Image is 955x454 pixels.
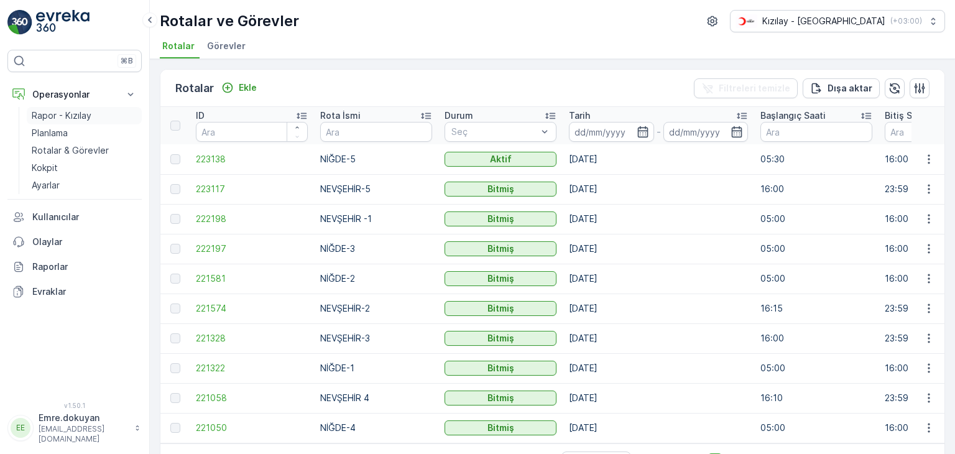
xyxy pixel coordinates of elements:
p: 16:00 [760,183,872,195]
p: Ekle [239,81,257,94]
p: Kokpit [32,162,58,174]
a: Raporlar [7,254,142,279]
div: Toggle Row Selected [170,363,180,373]
input: dd/mm/yyyy [569,122,654,142]
div: EE [11,418,30,438]
p: 16:00 [760,332,872,345]
span: v 1.50.1 [7,402,142,409]
p: Tarih [569,109,590,122]
p: 05:00 [760,243,872,255]
p: Planlama [32,127,68,139]
p: Emre.dokuyan [39,412,128,424]
td: [DATE] [563,264,754,294]
td: [DATE] [563,353,754,383]
a: 221328 [196,332,308,345]
a: Rapor - Kızılay [27,107,142,124]
button: Kızılay - [GEOGRAPHIC_DATA](+03:00) [730,10,945,32]
input: dd/mm/yyyy [663,122,749,142]
p: Raporlar [32,261,137,273]
button: Operasyonlar [7,82,142,107]
p: Bitmiş [487,183,514,195]
p: 16:15 [760,302,872,315]
button: Bitmiş [445,331,556,346]
span: 221581 [196,272,308,285]
span: 221322 [196,362,308,374]
button: Bitmiş [445,271,556,286]
button: Bitmiş [445,241,556,256]
p: Bitmiş [487,302,514,315]
p: NEVŞEHİR 4 [320,392,432,404]
p: Bitiş Saati [885,109,928,122]
button: Bitmiş [445,182,556,197]
p: NEVŞEHİR-5 [320,183,432,195]
p: Rotalar & Görevler [32,144,109,157]
p: NEVŞEHİR-2 [320,302,432,315]
p: NİĞDE-2 [320,272,432,285]
p: 16:10 [760,392,872,404]
p: NİĞDE-3 [320,243,432,255]
a: Olaylar [7,229,142,254]
p: [EMAIL_ADDRESS][DOMAIN_NAME] [39,424,128,444]
img: logo [7,10,32,35]
td: [DATE] [563,383,754,413]
p: NEVŞEHİR -1 [320,213,432,225]
a: Evraklar [7,279,142,304]
button: Bitmiş [445,420,556,435]
div: Toggle Row Selected [170,333,180,343]
button: Bitmiş [445,301,556,316]
p: Seç [451,126,537,138]
td: [DATE] [563,174,754,204]
a: 222198 [196,213,308,225]
a: 221058 [196,392,308,404]
td: [DATE] [563,294,754,323]
p: Dışa aktar [828,82,872,95]
p: 05:00 [760,272,872,285]
span: 223117 [196,183,308,195]
p: Bitmiş [487,243,514,255]
p: Bitmiş [487,332,514,345]
p: Aktif [490,153,512,165]
a: 222197 [196,243,308,255]
p: Başlangıç Saati [760,109,826,122]
div: Toggle Row Selected [170,423,180,433]
a: 221574 [196,302,308,315]
input: Ara [196,122,308,142]
p: Kızılay - [GEOGRAPHIC_DATA] [762,15,885,27]
p: NEVŞEHİR-3 [320,332,432,345]
a: 221050 [196,422,308,434]
p: Bitmiş [487,422,514,434]
a: Kokpit [27,159,142,177]
p: Bitmiş [487,272,514,285]
p: Olaylar [32,236,137,248]
p: 05:00 [760,213,872,225]
input: Ara [760,122,872,142]
img: logo_light-DOdMpM7g.png [36,10,90,35]
input: Ara [320,122,432,142]
button: Filtreleri temizle [694,78,798,98]
p: Durum [445,109,473,122]
a: Rotalar & Görevler [27,142,142,159]
p: ( +03:00 ) [890,16,922,26]
a: Ayarlar [27,177,142,194]
p: Filtreleri temizle [719,82,790,95]
button: Bitmiş [445,211,556,226]
td: [DATE] [563,144,754,174]
button: Aktif [445,152,556,167]
td: [DATE] [563,413,754,443]
p: Rotalar ve Görevler [160,11,299,31]
p: 05:00 [760,362,872,374]
div: Toggle Row Selected [170,214,180,224]
a: 223138 [196,153,308,165]
td: [DATE] [563,234,754,264]
p: NİĞDE-1 [320,362,432,374]
p: Rapor - Kızılay [32,109,91,122]
p: Bitmiş [487,213,514,225]
p: NİĞDE-5 [320,153,432,165]
p: Operasyonlar [32,88,117,101]
p: ID [196,109,205,122]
